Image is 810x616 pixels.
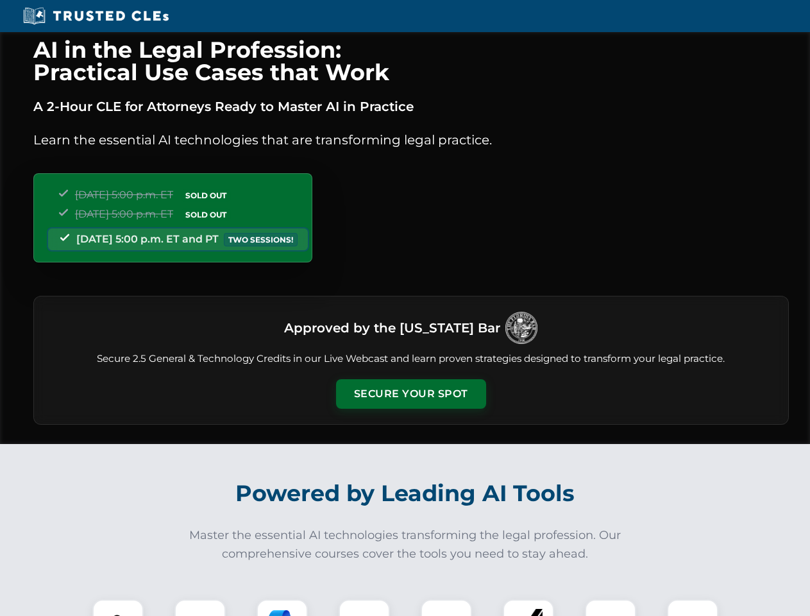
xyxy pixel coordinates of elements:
img: Trusted CLEs [19,6,173,26]
h3: Approved by the [US_STATE] Bar [284,316,500,339]
h1: AI in the Legal Profession: Practical Use Cases that Work [33,38,789,83]
span: SOLD OUT [181,208,231,221]
p: Secure 2.5 General & Technology Credits in our Live Webcast and learn proven strategies designed ... [49,352,773,366]
p: Learn the essential AI technologies that are transforming legal practice. [33,130,789,150]
p: A 2-Hour CLE for Attorneys Ready to Master AI in Practice [33,96,789,117]
p: Master the essential AI technologies transforming the legal profession. Our comprehensive courses... [181,526,630,563]
span: SOLD OUT [181,189,231,202]
span: [DATE] 5:00 p.m. ET [75,189,173,201]
button: Secure Your Spot [336,379,486,409]
span: [DATE] 5:00 p.m. ET [75,208,173,220]
h2: Powered by Leading AI Tools [50,471,761,516]
img: Logo [505,312,537,344]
